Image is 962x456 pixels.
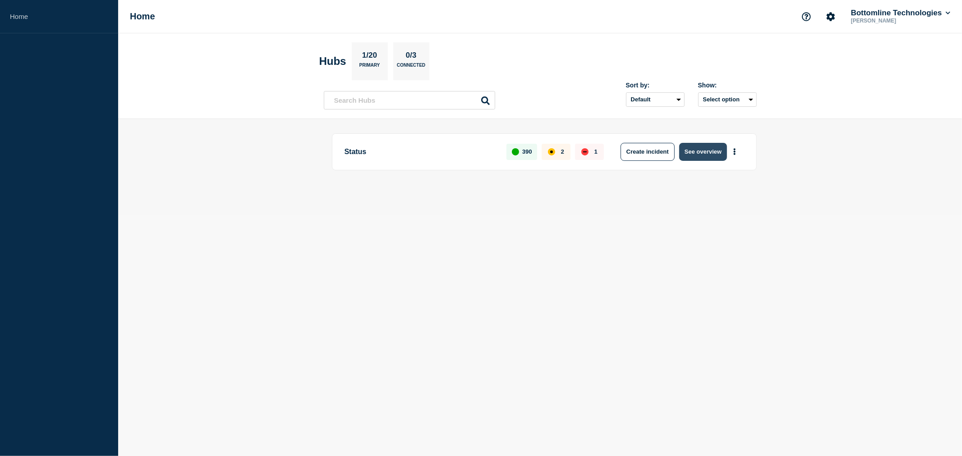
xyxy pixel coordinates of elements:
div: Sort by: [626,82,685,89]
p: Primary [359,63,380,72]
p: 1 [594,148,598,155]
h2: Hubs [319,55,346,68]
button: Bottomline Technologies [849,9,952,18]
p: 1/20 [359,51,380,63]
button: Create incident [621,143,675,161]
button: See overview [679,143,727,161]
p: [PERSON_NAME] [849,18,943,24]
button: Select option [698,92,757,107]
p: Status [345,143,497,161]
p: 0/3 [402,51,420,63]
p: 2 [561,148,564,155]
h1: Home [130,11,155,22]
p: 390 [522,148,532,155]
div: down [581,148,589,155]
select: Sort by [626,92,685,107]
button: More actions [729,143,741,160]
div: Show: [698,82,757,89]
button: Support [797,7,816,26]
button: Account settings [821,7,840,26]
div: affected [548,148,555,155]
p: Connected [397,63,425,72]
input: Search Hubs [324,91,495,109]
div: up [512,148,519,155]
